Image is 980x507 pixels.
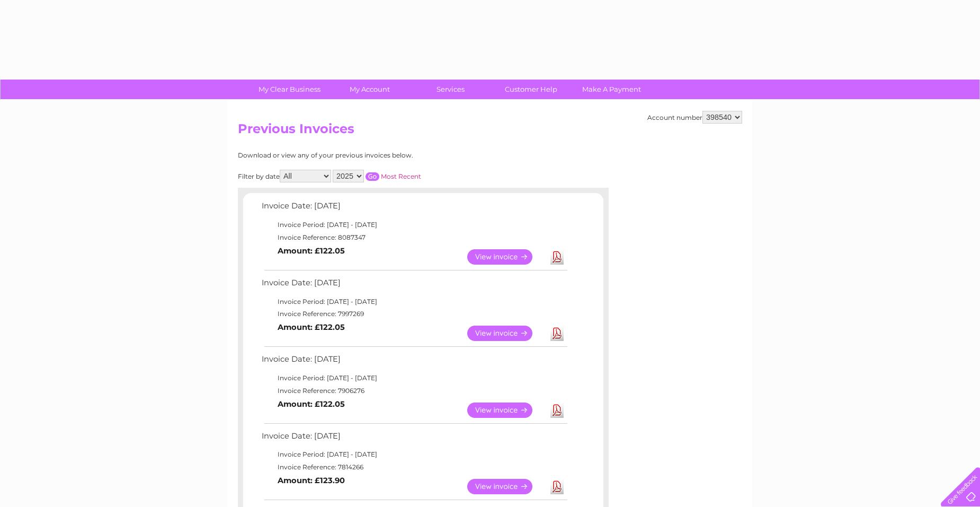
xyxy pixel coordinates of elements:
[259,199,569,218] td: Invoice Date: [DATE]
[259,448,569,461] td: Invoice Period: [DATE] - [DATE]
[647,111,742,124] div: Account number
[238,170,516,182] div: Filter by date
[259,384,569,397] td: Invoice Reference: 7906276
[568,80,655,99] a: Make A Payment
[238,152,516,159] div: Download or view any of your previous invoices below.
[326,80,414,99] a: My Account
[467,249,545,265] a: View
[259,276,569,295] td: Invoice Date: [DATE]
[550,479,564,494] a: Download
[259,372,569,384] td: Invoice Period: [DATE] - [DATE]
[259,429,569,449] td: Invoice Date: [DATE]
[278,246,345,256] b: Amount: £122.05
[487,80,575,99] a: Customer Help
[278,322,345,332] b: Amount: £122.05
[467,326,545,341] a: View
[246,80,333,99] a: My Clear Business
[550,403,564,418] a: Download
[278,476,345,485] b: Amount: £123.90
[259,352,569,372] td: Invoice Date: [DATE]
[259,295,569,308] td: Invoice Period: [DATE] - [DATE]
[278,399,345,409] b: Amount: £122.05
[259,231,569,244] td: Invoice Reference: 8087347
[259,218,569,231] td: Invoice Period: [DATE] - [DATE]
[550,249,564,265] a: Download
[407,80,494,99] a: Services
[467,479,545,494] a: View
[259,308,569,320] td: Invoice Reference: 7997269
[467,403,545,418] a: View
[259,461,569,474] td: Invoice Reference: 7814266
[550,326,564,341] a: Download
[381,172,421,180] a: Most Recent
[238,121,742,142] h2: Previous Invoices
